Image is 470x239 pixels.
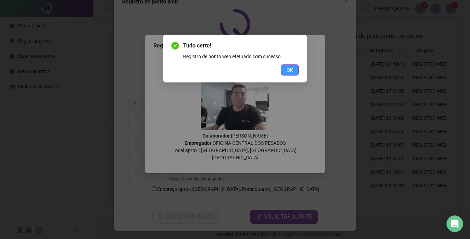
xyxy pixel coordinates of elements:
span: OK [287,66,293,74]
div: Registro de ponto web efetuado com sucesso. [183,53,299,60]
span: Tudo certo! [183,42,299,50]
span: check-circle [171,42,179,50]
button: OK [281,64,299,76]
div: Open Intercom Messenger [446,215,463,232]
